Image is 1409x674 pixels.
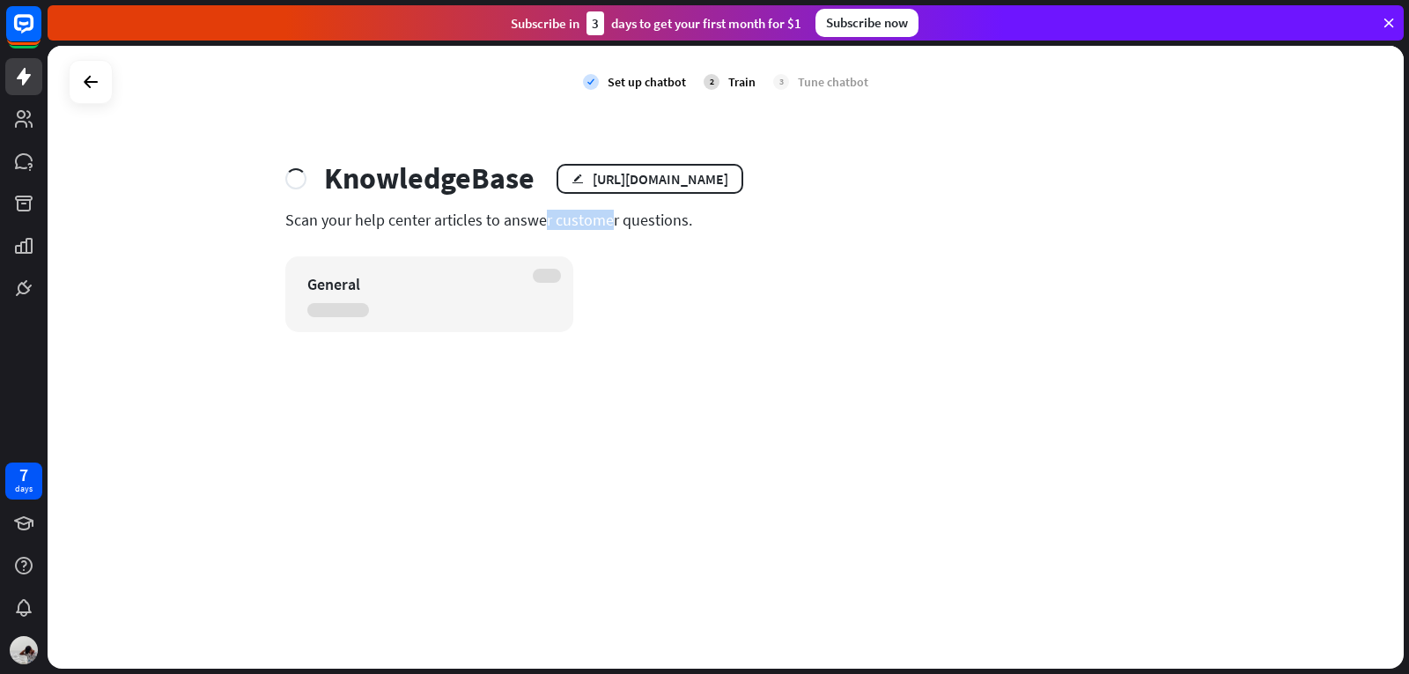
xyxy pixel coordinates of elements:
[511,11,801,35] div: Subscribe in days to get your first month for $1
[15,483,33,495] div: days
[307,274,520,294] div: General
[586,11,604,35] div: 3
[608,74,686,90] div: Set up chatbot
[19,467,28,483] div: 7
[815,9,918,37] div: Subscribe now
[324,160,535,196] div: KnowledgeBase
[773,74,789,90] div: 3
[798,74,868,90] div: Tune chatbot
[572,173,584,184] i: edit
[285,210,1166,230] div: Scan your help center articles to answer customer questions.
[593,170,728,188] div: [URL][DOMAIN_NAME]
[5,463,42,500] a: 7 days
[14,7,67,60] button: Open LiveChat chat widget
[728,74,756,90] div: Train
[583,74,599,90] i: check
[704,74,719,90] div: 2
